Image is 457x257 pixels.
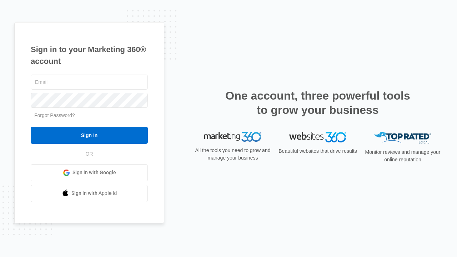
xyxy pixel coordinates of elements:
[193,147,273,162] p: All the tools you need to grow and manage your business
[72,169,116,176] span: Sign in with Google
[374,132,431,144] img: Top Rated Local
[289,132,346,142] img: Websites 360
[34,112,75,118] a: Forgot Password?
[204,132,261,142] img: Marketing 360
[81,150,98,158] span: OR
[223,89,412,117] h2: One account, three powerful tools to grow your business
[363,148,443,163] p: Monitor reviews and manage your online reputation
[31,185,148,202] a: Sign in with Apple Id
[31,164,148,181] a: Sign in with Google
[71,190,117,197] span: Sign in with Apple Id
[31,127,148,144] input: Sign In
[31,75,148,90] input: Email
[31,44,148,67] h1: Sign in to your Marketing 360® account
[278,147,358,155] p: Beautiful websites that drive results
